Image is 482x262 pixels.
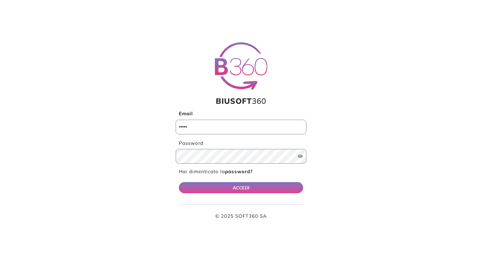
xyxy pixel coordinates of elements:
b: password? [225,168,253,174]
span: BIUSOFT [216,96,252,106]
p: © 2025 SOFT360 SA [179,213,303,220]
a: Hai dimenticato lapassword? [179,168,253,174]
h1: 360 [176,96,306,106]
b: Email [179,110,193,117]
button: ACCEDI [179,182,303,193]
label: Password [176,140,306,147]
